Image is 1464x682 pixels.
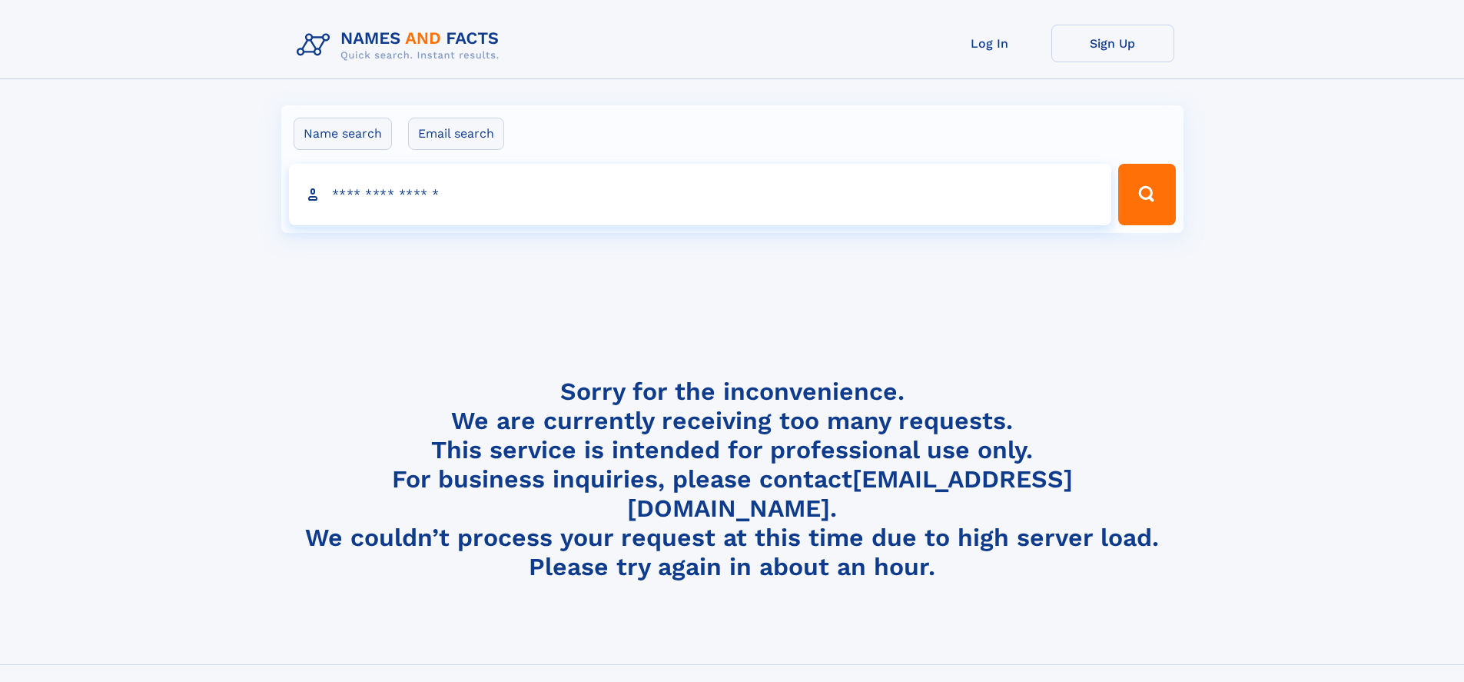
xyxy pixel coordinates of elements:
[290,25,512,66] img: Logo Names and Facts
[627,464,1073,523] a: [EMAIL_ADDRESS][DOMAIN_NAME]
[1051,25,1174,62] a: Sign Up
[1118,164,1175,225] button: Search Button
[289,164,1112,225] input: search input
[928,25,1051,62] a: Log In
[294,118,392,150] label: Name search
[408,118,504,150] label: Email search
[290,377,1174,582] h4: Sorry for the inconvenience. We are currently receiving too many requests. This service is intend...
